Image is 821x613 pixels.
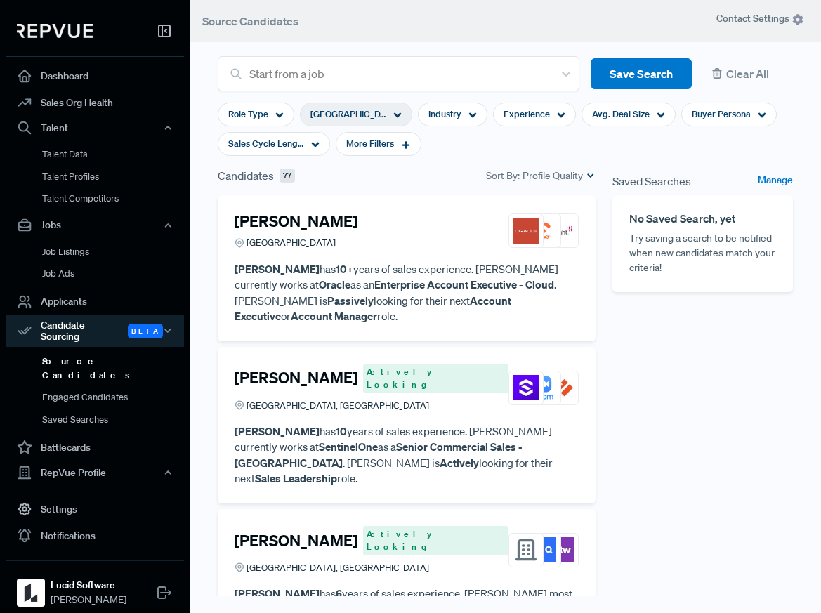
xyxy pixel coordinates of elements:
[374,277,554,291] strong: Enterprise Account Executive - Cloud
[51,593,126,607] span: [PERSON_NAME]
[255,471,337,485] strong: Sales Leadership
[523,169,583,183] span: Profile Quality
[128,324,163,338] span: Beta
[235,440,523,470] strong: Senior Commercial Sales - [GEOGRAPHIC_DATA]
[629,231,776,275] p: Try saving a search to be notified when new candidates match your criteria!
[202,14,298,28] span: Source Candidates
[235,369,357,387] h4: [PERSON_NAME]
[6,213,184,237] button: Jobs
[319,440,378,454] strong: SentinelOne
[531,218,556,244] img: Chargebee
[228,107,268,121] span: Role Type
[17,24,93,38] img: RepVue
[612,173,691,190] span: Saved Searches
[592,107,650,121] span: Avg. Deal Size
[6,315,184,348] div: Candidate Sourcing
[25,166,203,188] a: Talent Profiles
[235,424,320,438] strong: [PERSON_NAME]
[25,350,203,386] a: Source Candidates
[6,522,184,549] a: Notifications
[25,241,203,263] a: Job Listings
[235,261,579,324] p: has years of sales experience. [PERSON_NAME] currently works at as an . [PERSON_NAME] is looking ...
[25,263,203,285] a: Job Ads
[486,169,596,183] div: Sort By:
[591,58,692,90] button: Save Search
[310,107,386,121] span: [GEOGRAPHIC_DATA]
[6,496,184,522] a: Settings
[20,581,42,604] img: Lucid Software
[703,58,793,90] button: Clear All
[6,62,184,89] a: Dashboard
[716,11,804,26] span: Contact Settings
[513,218,539,244] img: Oracle
[531,375,556,400] img: Zoom Video Communications
[6,560,184,613] a: Lucid SoftwareLucid Software[PERSON_NAME]
[291,309,377,323] strong: Account Manager
[549,537,574,562] img: Willis Towers Watson
[513,375,539,400] img: SentinelOne
[336,424,347,438] strong: 10
[440,456,479,470] strong: Actively
[25,386,203,409] a: Engaged Candidates
[6,461,184,485] button: RepVue Profile
[363,526,508,555] span: Actively Looking
[531,537,556,562] img: NielsenIQ
[6,289,184,315] a: Applicants
[25,187,203,210] a: Talent Competitors
[247,561,429,574] span: [GEOGRAPHIC_DATA], [GEOGRAPHIC_DATA]
[504,107,550,121] span: Experience
[549,375,574,400] img: Palo Alto Networks
[25,143,203,166] a: Talent Data
[336,586,342,600] strong: 6
[363,364,508,393] span: Actively Looking
[327,294,374,308] strong: Passively
[758,173,793,190] a: Manage
[25,409,203,431] a: Saved Searches
[549,218,574,244] img: Insight
[6,116,184,140] button: Talent
[228,137,304,150] span: Sales Cycle Length
[51,578,126,593] strong: Lucid Software
[235,423,579,487] p: has years of sales experience. [PERSON_NAME] currently works at as a . [PERSON_NAME] is looking f...
[235,532,357,550] h4: [PERSON_NAME]
[247,399,429,412] span: [GEOGRAPHIC_DATA], [GEOGRAPHIC_DATA]
[6,434,184,461] a: Battlecards
[428,107,461,121] span: Industry
[629,212,776,225] h6: No Saved Search, yet
[218,167,274,184] span: Candidates
[6,315,184,348] button: Candidate Sourcing Beta
[235,586,320,600] strong: [PERSON_NAME]
[6,89,184,116] a: Sales Org Health
[692,107,751,121] span: Buyer Persona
